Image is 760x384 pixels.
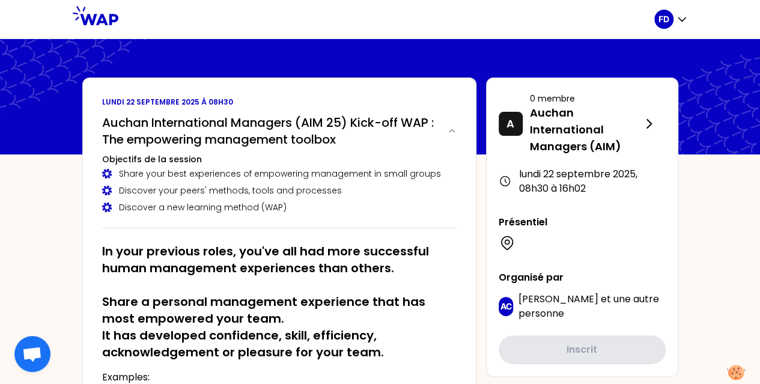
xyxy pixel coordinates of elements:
h2: Auchan International Managers (AIM 25) Kick-off WAP : The empowering management toolbox [102,114,439,148]
span: une autre personne [518,292,658,320]
div: Discover your peers' methods, tools and processes [102,184,457,197]
div: Ouvrir le chat [14,336,50,372]
div: lundi 22 septembre 2025 , 08h30 à 16h02 [499,167,666,196]
h3: Objectifs de la session [102,153,457,165]
p: AC [500,300,511,312]
p: FD [658,13,669,25]
button: FD [654,10,688,29]
span: [PERSON_NAME] [518,292,598,306]
button: Auchan International Managers (AIM 25) Kick-off WAP : The empowering management toolbox [102,114,457,148]
div: Discover a new learning method (WAP) [102,201,457,213]
p: Organisé par [499,270,666,285]
p: A [506,115,514,132]
h2: In your previous roles, you've all had more successful human management experiences than others. ... [102,243,457,361]
button: Inscrit [499,335,666,364]
p: 0 membre [530,93,642,105]
p: lundi 22 septembre 2025 à 08h30 [102,97,457,107]
p: et [518,292,665,321]
p: Présentiel [499,215,666,230]
p: Auchan International Managers (AIM) [530,105,642,155]
div: Share your best experiences of empowering management in small groups [102,168,457,180]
